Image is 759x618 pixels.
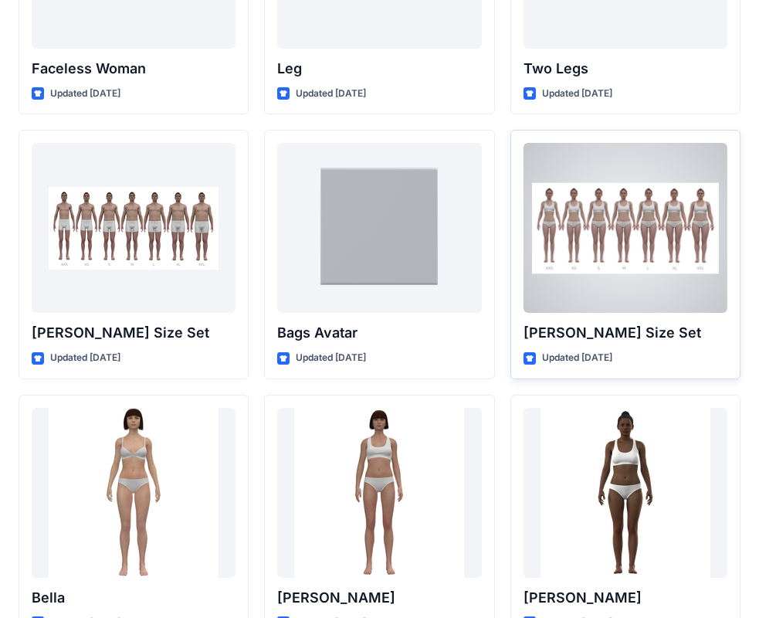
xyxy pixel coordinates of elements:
[32,143,235,313] a: Oliver Size Set
[524,322,727,344] p: [PERSON_NAME] Size Set
[277,58,481,80] p: Leg
[277,408,481,578] a: Emma
[296,350,366,366] p: Updated [DATE]
[32,408,235,578] a: Bella
[542,350,612,366] p: Updated [DATE]
[50,86,120,102] p: Updated [DATE]
[50,350,120,366] p: Updated [DATE]
[32,587,235,609] p: Bella
[524,58,727,80] p: Two Legs
[524,587,727,609] p: [PERSON_NAME]
[524,143,727,313] a: Olivia Size Set
[277,322,481,344] p: Bags Avatar
[277,143,481,313] a: Bags Avatar
[524,408,727,578] a: Gabrielle
[542,86,612,102] p: Updated [DATE]
[32,58,235,80] p: Faceless Woman
[277,587,481,609] p: [PERSON_NAME]
[296,86,366,102] p: Updated [DATE]
[32,322,235,344] p: [PERSON_NAME] Size Set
